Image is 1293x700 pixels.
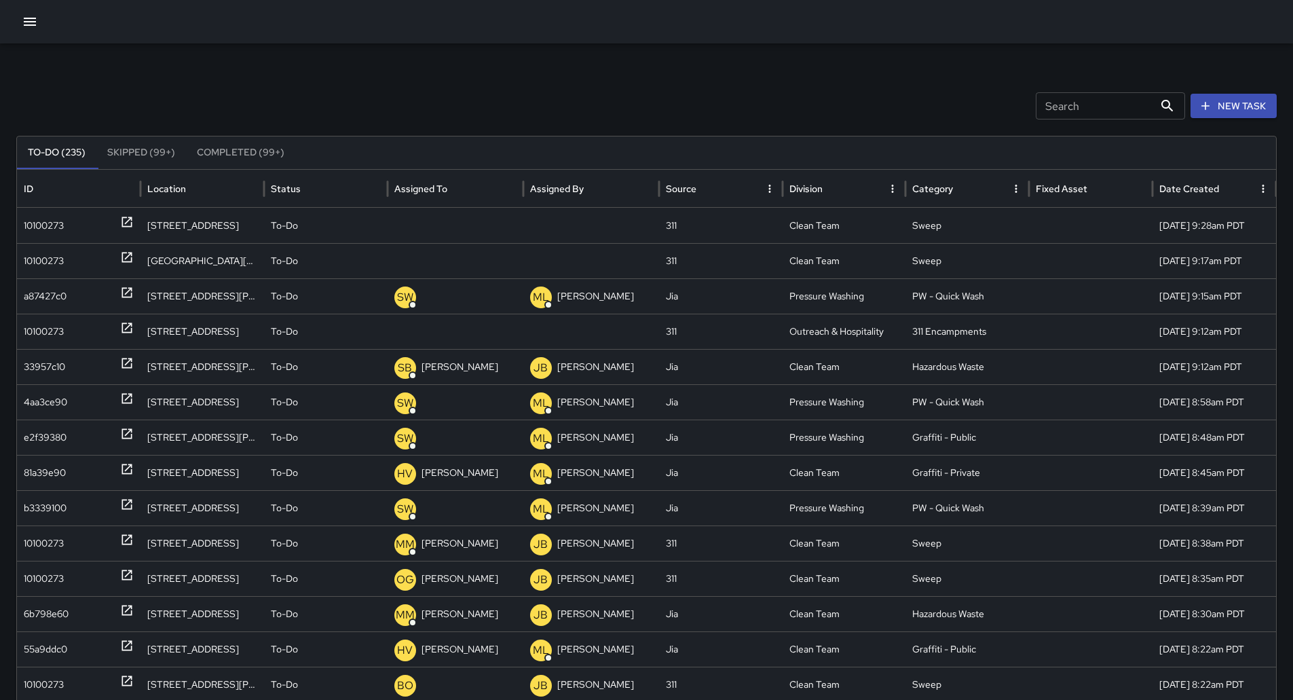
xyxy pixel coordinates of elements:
[271,279,298,314] p: To-Do
[24,491,67,526] div: b3339100
[24,456,66,490] div: 81a39e90
[905,561,1029,596] div: Sweep
[533,395,549,411] p: ML
[271,314,298,349] p: To-Do
[96,136,186,169] button: Skipped (99+)
[396,572,414,588] p: OG
[421,632,498,667] p: [PERSON_NAME]
[557,456,634,490] p: [PERSON_NAME]
[533,572,548,588] p: JB
[1159,183,1219,195] div: Date Created
[557,561,634,596] p: [PERSON_NAME]
[271,632,298,667] p: To-Do
[912,183,953,195] div: Category
[396,536,415,553] p: MM
[783,314,906,349] div: Outreach & Hospitality
[905,420,1029,455] div: Graffiti - Public
[783,278,906,314] div: Pressure Washing
[24,244,64,278] div: 10100273
[789,183,823,195] div: Division
[533,607,548,623] p: JB
[1254,179,1273,198] button: Date Created column menu
[17,136,96,169] button: To-Do (235)
[783,561,906,596] div: Clean Team
[421,350,498,384] p: [PERSON_NAME]
[140,455,264,490] div: 16 Mint Plaza
[1153,349,1276,384] div: 10/6/2025, 9:12am PDT
[760,179,779,198] button: Source column menu
[557,632,634,667] p: [PERSON_NAME]
[659,455,783,490] div: Jia
[397,678,413,694] p: BO
[783,384,906,420] div: Pressure Washing
[140,314,264,349] div: 465 Natoma Street
[533,430,549,447] p: ML
[533,642,549,659] p: ML
[421,526,498,561] p: [PERSON_NAME]
[659,384,783,420] div: Jia
[140,561,264,596] div: 46 6th Street
[1153,243,1276,278] div: 10/6/2025, 9:17am PDT
[271,183,301,195] div: Status
[140,526,264,561] div: 925 Market Street
[557,420,634,455] p: [PERSON_NAME]
[24,597,69,631] div: 6b798e60
[783,420,906,455] div: Pressure Washing
[659,420,783,455] div: Jia
[140,243,264,278] div: 951 Howard Street
[557,597,634,631] p: [PERSON_NAME]
[140,384,264,420] div: 1018 Mission Street
[271,491,298,526] p: To-Do
[557,491,634,526] p: [PERSON_NAME]
[1153,631,1276,667] div: 10/6/2025, 8:22am PDT
[1153,384,1276,420] div: 10/6/2025, 8:58am PDT
[397,395,413,411] p: SW
[397,289,413,306] p: SW
[905,208,1029,243] div: Sweep
[398,360,412,376] p: SB
[783,455,906,490] div: Clean Team
[140,631,264,667] div: 901 Market Street
[1153,490,1276,526] div: 10/6/2025, 8:39am PDT
[905,455,1029,490] div: Graffiti - Private
[1153,526,1276,561] div: 10/6/2025, 8:38am PDT
[140,208,264,243] div: 1095 Mission Street
[905,596,1029,631] div: Hazardous Waste
[140,490,264,526] div: 83 Eddy Street
[659,243,783,278] div: 311
[1153,455,1276,490] div: 10/6/2025, 8:45am PDT
[271,526,298,561] p: To-Do
[24,526,64,561] div: 10100273
[783,631,906,667] div: Clean Team
[24,350,65,384] div: 33957c10
[659,278,783,314] div: Jia
[24,632,67,667] div: 55a9ddc0
[140,420,264,455] div: 486 Jessie Street
[659,490,783,526] div: Jia
[24,420,67,455] div: e2f39380
[533,501,549,517] p: ML
[905,526,1029,561] div: Sweep
[659,631,783,667] div: Jia
[1153,420,1276,455] div: 10/6/2025, 8:48am PDT
[659,349,783,384] div: Jia
[783,596,906,631] div: Clean Team
[397,501,413,517] p: SW
[883,179,902,198] button: Division column menu
[421,561,498,596] p: [PERSON_NAME]
[533,678,548,694] p: JB
[666,183,696,195] div: Source
[147,183,186,195] div: Location
[905,490,1029,526] div: PW - Quick Wash
[271,208,298,243] p: To-Do
[905,278,1029,314] div: PW - Quick Wash
[271,385,298,420] p: To-Do
[271,597,298,631] p: To-Do
[24,183,33,195] div: ID
[1036,183,1087,195] div: Fixed Asset
[421,456,498,490] p: [PERSON_NAME]
[1153,314,1276,349] div: 10/6/2025, 9:12am PDT
[659,526,783,561] div: 311
[783,349,906,384] div: Clean Team
[905,243,1029,278] div: Sweep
